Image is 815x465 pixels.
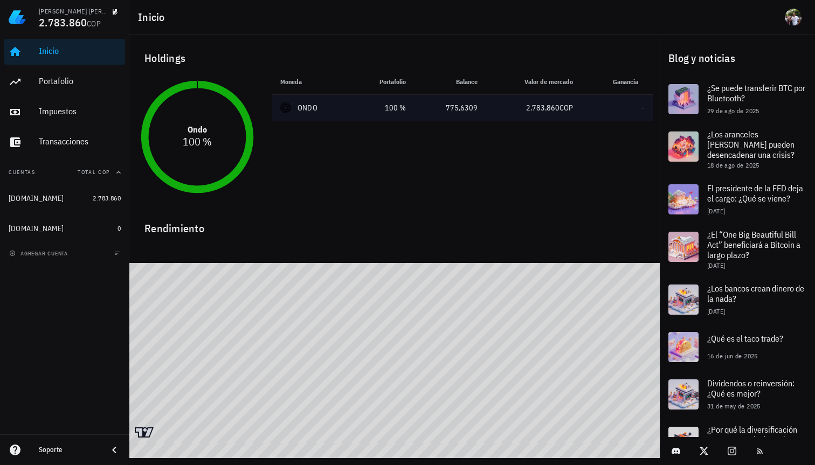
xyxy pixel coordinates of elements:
th: Balance [415,69,486,95]
div: 100 % [360,102,406,114]
span: - [642,103,645,113]
a: Portafolio [4,69,125,95]
span: ¿Se puede transferir BTC por Bluetooth? [707,82,805,103]
th: Moneda [272,69,351,95]
span: Dividendos o reinversión: ¿Qué es mejor? [707,378,795,399]
th: Portafolio [351,69,415,95]
span: Total COP [78,169,110,176]
span: ¿Los aranceles [PERSON_NAME] pueden desencadenar una crisis? [707,129,795,160]
span: Ganancia [613,78,645,86]
div: Inicio [39,46,121,56]
div: avatar [785,9,802,26]
a: [DOMAIN_NAME] 2.783.860 [4,185,125,211]
span: ¿Qué es el taco trade? [707,333,783,344]
div: [PERSON_NAME] [PERSON_NAME] [39,7,108,16]
a: Inicio [4,39,125,65]
span: 29 de ago de 2025 [707,107,759,115]
div: Rendimiento [136,211,653,237]
span: [DATE] [707,207,725,215]
span: [DATE] [707,261,725,269]
a: Impuestos [4,99,125,125]
div: Holdings [136,41,653,75]
div: ONDO-icon [280,102,291,113]
div: Transacciones [39,136,121,147]
span: ¿El “One Big Beautiful Bill Act” beneficiará a Bitcoin a largo plazo? [707,229,800,260]
span: COP [560,103,573,113]
div: Impuestos [39,106,121,116]
span: El presidente de la FED deja el cargo: ¿Qué se viene? [707,183,803,204]
th: Valor de mercado [486,69,582,95]
a: Transacciones [4,129,125,155]
span: [DATE] [707,307,725,315]
span: 16 de jun de 2025 [707,352,758,360]
a: [DOMAIN_NAME] 0 [4,216,125,241]
div: ONDO [298,102,317,113]
span: 2.783.860 [93,194,121,202]
a: ¿El “One Big Beautiful Bill Act” beneficiará a Bitcoin a largo plazo? [DATE] [660,223,815,276]
a: ¿Los bancos crean dinero de la nada? [DATE] [660,276,815,323]
span: 0 [118,224,121,232]
a: ¿Qué es el taco trade? 16 de jun de 2025 [660,323,815,371]
span: 18 de ago de 2025 [707,161,759,169]
div: [DOMAIN_NAME] [9,224,64,233]
span: 2.783.860 [526,103,560,113]
span: 31 de may de 2025 [707,402,761,410]
div: 775,6309 [423,102,478,114]
span: COP [87,19,101,29]
a: El presidente de la FED deja el cargo: ¿Qué se viene? [DATE] [660,176,815,223]
h1: Inicio [138,9,169,26]
a: Dividendos o reinversión: ¿Qué es mejor? 31 de may de 2025 [660,371,815,418]
button: CuentasTotal COP [4,159,125,185]
div: Soporte [39,446,99,454]
span: agregar cuenta [11,250,68,257]
a: Charting by TradingView [135,427,154,438]
div: Blog y noticias [660,41,815,75]
div: [DOMAIN_NAME] [9,194,64,203]
a: ¿Se puede transferir BTC por Bluetooth? 29 de ago de 2025 [660,75,815,123]
a: ¿Los aranceles [PERSON_NAME] pueden desencadenar una crisis? 18 de ago de 2025 [660,123,815,176]
div: Portafolio [39,76,121,86]
img: LedgiFi [9,9,26,26]
span: ¿Los bancos crean dinero de la nada? [707,283,804,304]
span: 2.783.860 [39,15,87,30]
button: agregar cuenta [6,248,73,259]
